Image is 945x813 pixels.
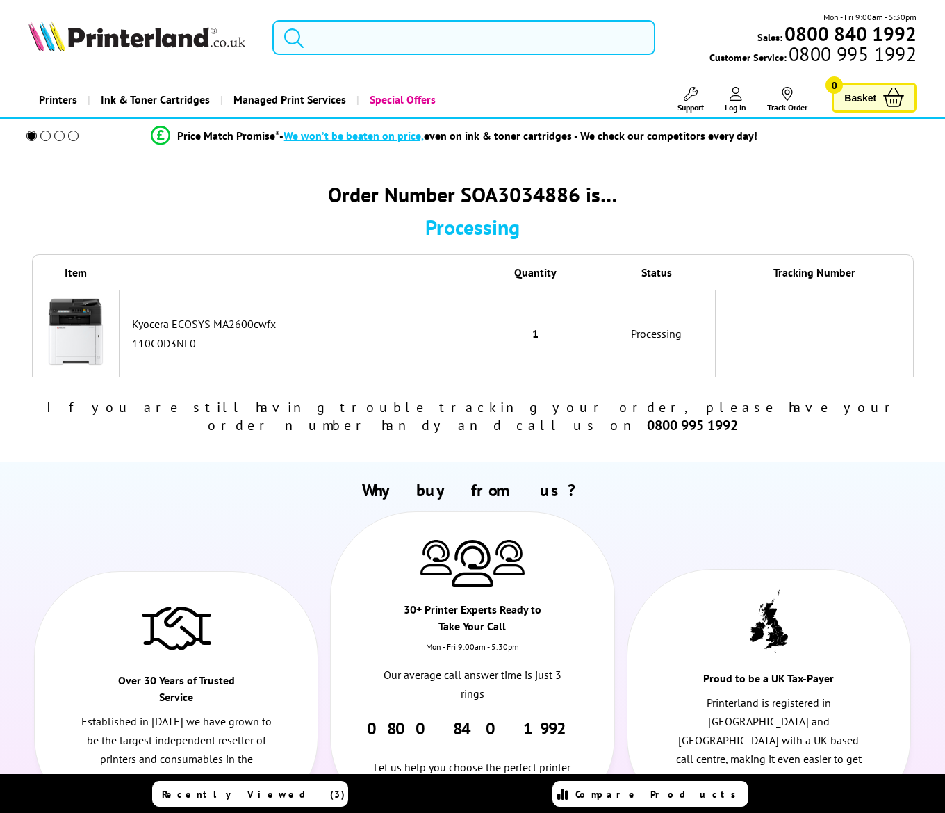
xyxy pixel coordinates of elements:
[152,781,348,807] a: Recently Viewed (3)
[177,129,279,142] span: Price Match Promise*
[825,76,843,94] span: 0
[832,83,917,113] a: Basket 0
[101,82,210,117] span: Ink & Toner Cartridges
[472,254,598,290] th: Quantity
[823,10,917,24] span: Mon - Fri 9:00am - 5:30pm
[77,712,275,788] p: Established in [DATE] we have grown to be the largest independent reseller of printers and consum...
[420,540,452,575] img: Printer Experts
[402,601,543,641] div: 30+ Printer Experts Ready to Take Your Call
[132,336,465,350] div: 110C0D3NL0
[750,589,788,653] img: UK tax payer
[28,21,255,54] a: Printerland Logo
[162,788,345,800] span: Recently Viewed (3)
[28,82,88,117] a: Printers
[220,82,356,117] a: Managed Print Services
[784,21,917,47] b: 0800 840 1992
[725,102,746,113] span: Log In
[598,254,715,290] th: Status
[725,87,746,113] a: Log In
[787,47,917,60] span: 0800 995 1992
[142,600,211,655] img: Trusted Service
[698,670,839,693] div: Proud to be a UK Tax-Payer
[472,290,598,377] td: 1
[452,540,493,588] img: Printer Experts
[709,47,917,64] span: Customer Service:
[356,82,446,117] a: Special Offers
[279,129,757,142] div: - even on ink & toner cartridges - We check our competitors every day!
[331,641,614,666] div: Mon - Fri 9:00am - 5.30pm
[32,254,120,290] th: Item
[575,788,743,800] span: Compare Products
[41,297,110,367] img: Kyocera ECOSYS MA2600cwfx
[367,718,577,739] a: 0800 840 1992
[677,102,704,113] span: Support
[598,290,715,377] td: Processing
[647,416,738,434] b: 0800 995 1992
[32,213,914,240] div: Processing
[88,82,220,117] a: Ink & Toner Cartridges
[767,87,807,113] a: Track Order
[106,672,247,712] div: Over 30 Years of Trusted Service
[374,739,572,788] div: Let us help you choose the perfect printer for you home or business
[757,31,782,44] span: Sales:
[32,181,914,208] div: Order Number SOA3034886 is…
[374,666,572,703] p: Our average call answer time is just 3 rings
[493,540,525,575] img: Printer Experts
[132,317,465,331] div: Kyocera ECOSYS MA2600cwfx
[7,124,901,148] li: modal_Promise
[670,693,868,788] p: Printerland is registered in [GEOGRAPHIC_DATA] and [GEOGRAPHIC_DATA] with a UK based call centre,...
[716,254,914,290] th: Tracking Number
[32,398,914,434] div: If you are still having trouble tracking your order, please have your order number handy and call...
[552,781,748,807] a: Compare Products
[283,129,424,142] span: We won’t be beaten on price,
[782,27,917,40] a: 0800 840 1992
[28,479,917,501] h2: Why buy from us?
[844,88,876,107] span: Basket
[28,21,245,51] img: Printerland Logo
[677,87,704,113] a: Support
